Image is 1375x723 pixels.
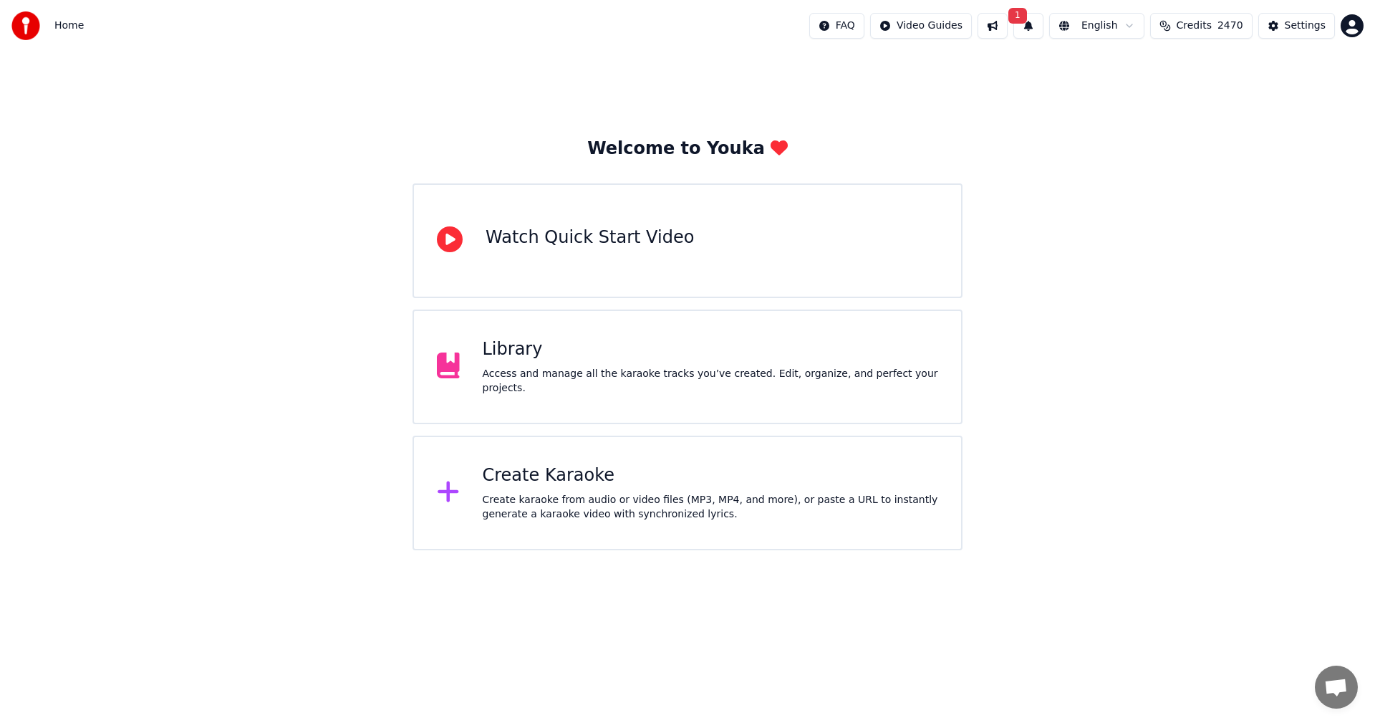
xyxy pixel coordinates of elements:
div: Welcome to Youka [587,138,788,161]
div: Access and manage all the karaoke tracks you’ve created. Edit, organize, and perfect your projects. [483,367,939,396]
span: 2470 [1217,19,1243,33]
div: Watch Quick Start Video [486,226,694,249]
button: FAQ [809,13,864,39]
div: Create Karaoke [483,464,939,487]
span: Credits [1177,19,1212,33]
div: Create karaoke from audio or video files (MP3, MP4, and more), or paste a URL to instantly genera... [483,493,939,522]
div: Settings [1285,19,1326,33]
button: 1 [1013,13,1043,39]
img: youka [11,11,40,40]
button: Video Guides [870,13,972,39]
button: Settings [1258,13,1335,39]
nav: breadcrumb [54,19,84,33]
span: Home [54,19,84,33]
div: Open chat [1315,666,1358,709]
span: 1 [1008,8,1027,24]
button: Credits2470 [1150,13,1253,39]
div: Library [483,338,939,361]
